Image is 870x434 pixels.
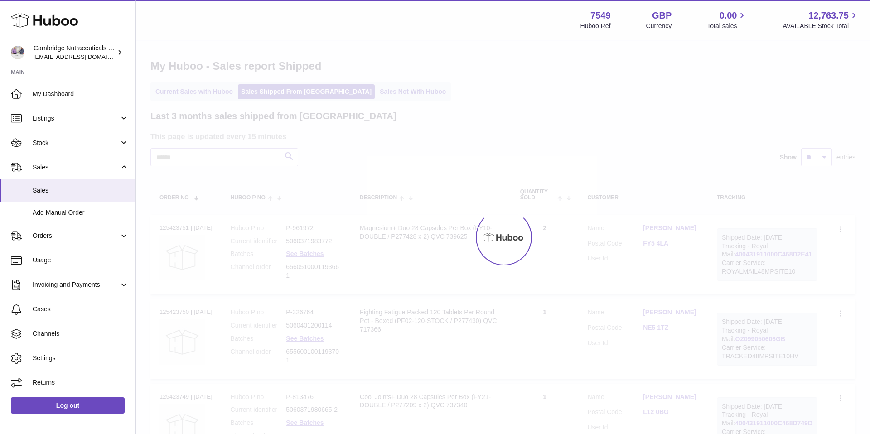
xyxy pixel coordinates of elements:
span: [EMAIL_ADDRESS][DOMAIN_NAME] [34,53,133,60]
a: 12,763.75 AVAILABLE Stock Total [783,10,859,30]
span: Add Manual Order [33,208,129,217]
span: 12,763.75 [808,10,849,22]
strong: GBP [652,10,672,22]
span: AVAILABLE Stock Total [783,22,859,30]
img: qvc@camnutra.com [11,46,24,59]
span: 0.00 [720,10,737,22]
span: Settings [33,354,129,362]
span: Sales [33,163,119,172]
span: Orders [33,231,119,240]
span: Cases [33,305,129,313]
span: Stock [33,139,119,147]
span: Listings [33,114,119,123]
span: Channels [33,329,129,338]
strong: 7549 [590,10,611,22]
div: Cambridge Nutraceuticals Ltd [34,44,115,61]
span: Returns [33,378,129,387]
span: Sales [33,186,129,195]
span: Total sales [707,22,747,30]
div: Currency [646,22,672,30]
span: My Dashboard [33,90,129,98]
div: Huboo Ref [580,22,611,30]
span: Invoicing and Payments [33,280,119,289]
span: Usage [33,256,129,265]
a: Log out [11,397,125,414]
a: 0.00 Total sales [707,10,747,30]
